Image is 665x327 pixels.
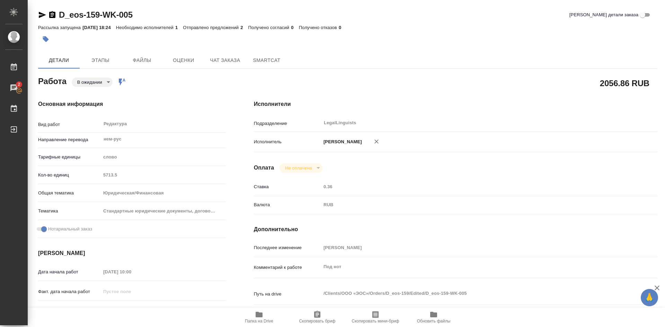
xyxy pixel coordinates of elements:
[254,291,321,298] p: Путь на drive
[321,243,624,253] input: Пустое поле
[101,305,161,315] input: Пустое поле
[280,163,322,173] div: В ожидании
[644,290,655,305] span: 🙏
[321,288,624,299] textarea: /Clients/ООО «ЭОС»/Orders/D_eos-159/Edited/D_eos-159-WK-005
[339,25,346,30] p: 0
[254,183,321,190] p: Ставка
[38,121,101,128] p: Вид работ
[82,25,116,30] p: [DATE] 18:24
[38,136,101,143] p: Направление перевода
[38,306,101,313] p: Срок завершения работ
[346,308,405,327] button: Скопировать мини-бриф
[569,11,638,18] span: [PERSON_NAME] детали заказа
[84,56,117,65] span: Этапы
[283,165,314,171] button: Не оплачена
[101,170,226,180] input: Пустое поле
[369,134,384,149] button: Удалить исполнителя
[254,120,321,127] p: Подразделение
[321,261,624,273] textarea: Под нот
[230,308,288,327] button: Папка на Drive
[75,79,104,85] button: В ожидании
[101,287,161,297] input: Пустое поле
[209,56,242,65] span: Чат заказа
[38,172,101,179] p: Кол-во единиц
[101,205,226,217] div: Стандартные юридические документы, договоры, уставы
[101,267,161,277] input: Пустое поле
[38,190,101,197] p: Общая тематика
[321,138,362,145] p: [PERSON_NAME]
[101,187,226,199] div: Юридическая/Финансовая
[248,25,291,30] p: Получено согласий
[38,31,53,47] button: Добавить тэг
[254,138,321,145] p: Исполнитель
[38,25,82,30] p: Рассылка запущена
[48,11,56,19] button: Скопировать ссылку
[600,77,649,89] h2: 2056.86 RUB
[240,25,248,30] p: 2
[254,244,321,251] p: Последнее изменение
[417,319,451,324] span: Обновить файлы
[299,25,339,30] p: Получено отказов
[250,56,283,65] span: SmartCat
[101,151,226,163] div: слово
[288,308,346,327] button: Скопировать бриф
[352,319,399,324] span: Скопировать мини-бриф
[254,264,321,271] p: Комментарий к работе
[38,288,101,295] p: Факт. дата начала работ
[116,25,175,30] p: Необходимо исполнителей
[38,269,101,275] p: Дата начала работ
[254,164,274,172] h4: Оплата
[291,25,299,30] p: 0
[59,10,133,19] a: D_eos-159-WK-005
[254,225,657,234] h4: Дополнительно
[38,100,226,108] h4: Основная информация
[641,289,658,306] button: 🙏
[38,11,46,19] button: Скопировать ссылку для ЯМессенджера
[48,226,92,233] span: Нотариальный заказ
[405,308,463,327] button: Обновить файлы
[14,81,24,88] span: 2
[42,56,76,65] span: Детали
[183,25,240,30] p: Отправлено предложений
[254,100,657,108] h4: Исполнители
[175,25,183,30] p: 1
[321,182,624,192] input: Пустое поле
[2,79,26,97] a: 2
[125,56,159,65] span: Файлы
[321,199,624,211] div: RUB
[38,249,226,257] h4: [PERSON_NAME]
[38,74,66,87] h2: Работа
[72,78,113,87] div: В ожидании
[38,154,101,161] p: Тарифные единицы
[245,319,273,324] span: Папка на Drive
[167,56,200,65] span: Оценки
[254,201,321,208] p: Валюта
[299,319,335,324] span: Скопировать бриф
[38,208,101,215] p: Тематика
